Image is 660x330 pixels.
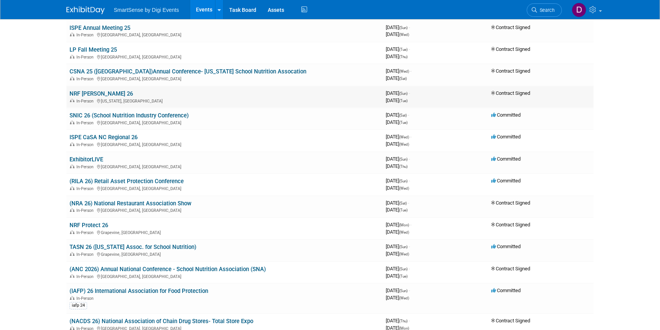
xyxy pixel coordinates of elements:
[70,98,380,104] div: [US_STATE], [GEOGRAPHIC_DATA]
[409,90,410,96] span: -
[386,31,409,37] span: [DATE]
[76,164,96,169] span: In-Person
[409,318,410,323] span: -
[70,24,130,31] a: ISPE Annual Meeting 25
[70,200,191,207] a: (NRA 26) National Restaurant Association Show
[386,207,408,213] span: [DATE]
[386,119,408,125] span: [DATE]
[70,75,380,81] div: [GEOGRAPHIC_DATA], [GEOGRAPHIC_DATA]
[70,302,87,309] div: iafp 24
[399,99,408,103] span: (Tue)
[386,185,409,191] span: [DATE]
[70,54,380,60] div: [GEOGRAPHIC_DATA], [GEOGRAPHIC_DATA]
[399,33,409,37] span: (Wed)
[76,186,96,191] span: In-Person
[386,288,410,293] span: [DATE]
[410,222,411,228] span: -
[491,288,521,293] span: Committed
[70,251,380,257] div: Grapevine, [GEOGRAPHIC_DATA]
[491,178,521,184] span: Committed
[76,142,96,147] span: In-Person
[114,7,179,13] span: SmartSense by Digi Events
[76,76,96,81] span: In-Person
[70,296,74,300] img: In-Person Event
[386,54,408,59] span: [DATE]
[70,120,74,124] img: In-Person Event
[386,295,409,301] span: [DATE]
[70,288,208,294] a: (IAFP) 26 International Association for Food Protection
[399,157,408,161] span: (Sun)
[399,252,409,256] span: (Wed)
[408,112,409,118] span: -
[409,156,410,162] span: -
[399,120,408,125] span: (Tue)
[70,185,380,191] div: [GEOGRAPHIC_DATA], [GEOGRAPHIC_DATA]
[399,47,408,52] span: (Tue)
[399,289,408,293] span: (Sun)
[76,296,96,301] span: In-Person
[409,46,410,52] span: -
[70,326,74,330] img: In-Person Event
[399,223,409,227] span: (Mon)
[70,186,74,190] img: In-Person Event
[70,76,74,80] img: In-Person Event
[399,274,408,278] span: (Tue)
[386,90,410,96] span: [DATE]
[408,200,409,206] span: -
[70,222,108,229] a: NRF Protect 26
[70,156,103,163] a: ExhibitorLIVE
[491,156,521,162] span: Committed
[76,230,96,235] span: In-Person
[76,33,96,37] span: In-Person
[386,134,411,140] span: [DATE]
[399,319,408,323] span: (Thu)
[409,244,410,249] span: -
[491,112,521,118] span: Committed
[386,46,410,52] span: [DATE]
[386,318,410,323] span: [DATE]
[491,46,530,52] span: Contract Signed
[386,266,410,271] span: [DATE]
[399,55,408,59] span: (Thu)
[386,75,407,81] span: [DATE]
[399,296,409,300] span: (Wed)
[491,90,530,96] span: Contract Signed
[410,134,411,140] span: -
[70,142,74,146] img: In-Person Event
[399,208,408,212] span: (Tue)
[409,24,410,30] span: -
[70,273,380,279] div: [GEOGRAPHIC_DATA], [GEOGRAPHIC_DATA]
[70,229,380,235] div: Grapevine, [GEOGRAPHIC_DATA]
[409,178,410,184] span: -
[399,113,407,117] span: (Sat)
[491,222,530,228] span: Contract Signed
[399,267,408,271] span: (Sun)
[399,179,408,183] span: (Sun)
[70,33,74,36] img: In-Person Event
[386,24,410,30] span: [DATE]
[491,318,530,323] span: Contract Signed
[399,26,408,30] span: (Sun)
[76,208,96,213] span: In-Person
[409,266,410,271] span: -
[70,266,266,273] a: (ANC 2026) Annual National Conference - School Nutrition Association (SNA)
[491,134,521,140] span: Committed
[70,46,117,53] a: LP Fall Meeting 25
[70,134,137,141] a: ISPE CaSA NC Regional 26
[70,141,380,147] div: [GEOGRAPHIC_DATA], [GEOGRAPHIC_DATA]
[399,230,409,234] span: (Wed)
[76,55,96,60] span: In-Person
[399,135,409,139] span: (Wed)
[386,156,410,162] span: [DATE]
[70,208,74,212] img: In-Person Event
[386,163,408,169] span: [DATE]
[386,244,410,249] span: [DATE]
[70,163,380,169] div: [GEOGRAPHIC_DATA], [GEOGRAPHIC_DATA]
[399,164,408,169] span: (Thu)
[386,112,409,118] span: [DATE]
[386,68,411,74] span: [DATE]
[70,164,74,168] img: In-Person Event
[70,252,74,256] img: In-Person Event
[70,178,184,185] a: (RILA 26) Retail Asset Protection Conference
[76,99,96,104] span: In-Person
